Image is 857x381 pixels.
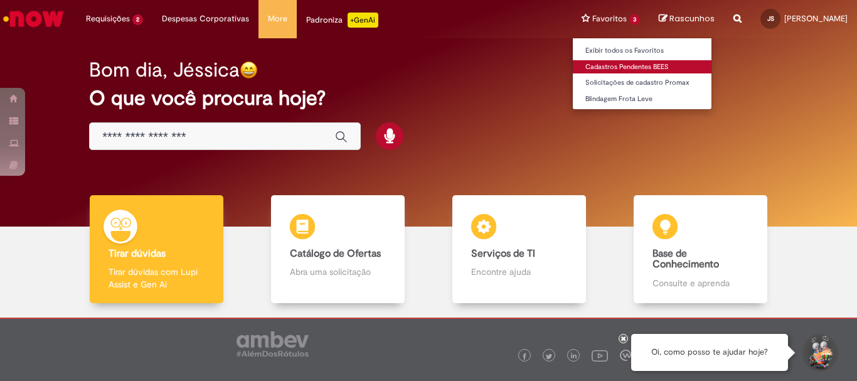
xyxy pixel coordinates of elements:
a: Blindagem Frota Leve [573,92,711,106]
p: Encontre ajuda [471,266,567,278]
b: Serviços de TI [471,247,535,260]
span: JS [767,14,774,23]
span: [PERSON_NAME] [784,13,848,24]
a: Base de Conhecimento Consulte e aprenda [610,195,791,304]
p: +GenAi [348,13,378,28]
a: Serviços de TI Encontre ajuda [428,195,610,304]
a: Catálogo de Ofertas Abra uma solicitação [247,195,428,304]
img: logo_footer_ambev_rotulo_gray.png [237,331,309,357]
img: logo_footer_workplace.png [620,350,631,361]
img: logo_footer_facebook.png [521,353,528,360]
img: ServiceNow [1,6,66,31]
span: Rascunhos [669,13,715,24]
b: Base de Conhecimento [652,247,719,271]
span: Requisições [86,13,130,25]
span: More [268,13,287,25]
b: Tirar dúvidas [109,247,166,260]
span: Despesas Corporativas [162,13,249,25]
a: Exibir todos os Favoritos [573,44,711,58]
a: Solicitações de cadastro Promax [573,76,711,90]
a: Cadastros Pendentes BEES [573,60,711,74]
div: Padroniza [306,13,378,28]
span: 3 [629,14,640,25]
a: Tirar dúvidas Tirar dúvidas com Lupi Assist e Gen Ai [66,195,247,304]
h2: Bom dia, Jéssica [89,59,240,81]
p: Tirar dúvidas com Lupi Assist e Gen Ai [109,266,204,291]
b: Catálogo de Ofertas [290,247,381,260]
img: happy-face.png [240,61,258,79]
img: logo_footer_linkedin.png [571,353,577,360]
img: logo_footer_youtube.png [592,347,608,363]
img: logo_footer_twitter.png [546,353,552,360]
h2: O que você procura hoje? [89,87,768,109]
span: Favoritos [592,13,627,25]
p: Consulte e aprenda [652,277,748,289]
p: Abra uma solicitação [290,266,385,278]
span: 2 [132,14,143,25]
ul: Favoritos [572,38,712,110]
button: Iniciar Conversa de Suporte [801,334,838,372]
div: Oi, como posso te ajudar hoje? [631,334,788,371]
a: Rascunhos [659,13,715,25]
